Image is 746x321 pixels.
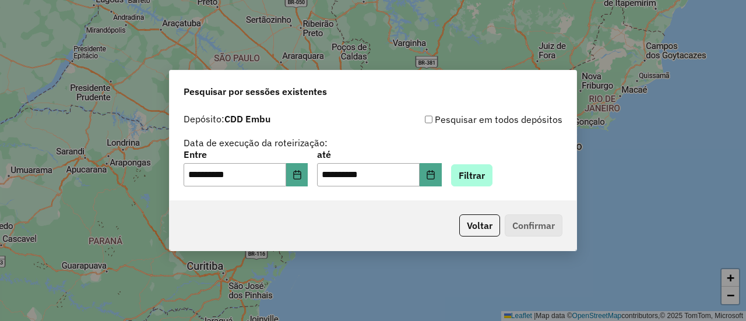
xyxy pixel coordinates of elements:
label: Depósito: [184,112,270,126]
div: Pesquisar em todos depósitos [373,112,562,126]
strong: CDD Embu [224,113,270,125]
button: Choose Date [286,163,308,186]
span: Pesquisar por sessões existentes [184,84,327,98]
button: Choose Date [420,163,442,186]
label: até [317,147,441,161]
label: Entre [184,147,308,161]
button: Filtrar [451,164,492,186]
button: Voltar [459,214,500,237]
label: Data de execução da roteirização: [184,136,328,150]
